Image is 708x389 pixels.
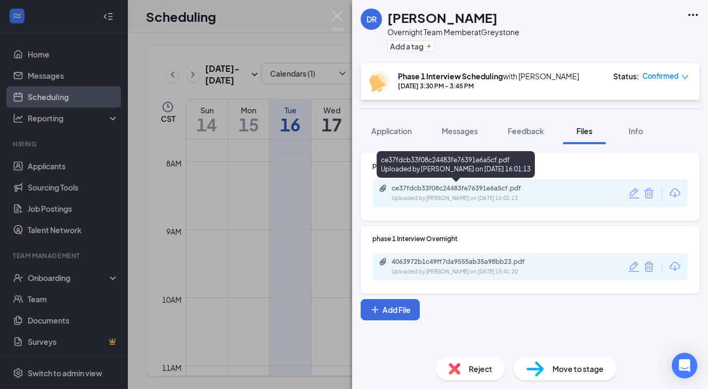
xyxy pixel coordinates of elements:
[552,363,604,375] span: Move to stage
[377,151,535,178] div: ce37fdcb33f08c24483fe76391e6a5cf.pdf Uploaded by [PERSON_NAME] on [DATE] 16:01:13
[398,71,579,81] div: with [PERSON_NAME]
[398,81,579,90] div: [DATE] 3:30 PM - 3:45 PM
[628,187,640,200] svg: Pencil
[392,268,551,276] div: Uploaded by [PERSON_NAME] on [DATE] 15:41:20
[629,126,643,136] span: Info
[687,9,699,21] svg: Ellipses
[370,304,380,315] svg: Plus
[392,194,551,203] div: Uploaded by [PERSON_NAME] on [DATE] 16:01:13
[613,71,639,81] div: Status :
[387,40,435,52] button: PlusAdd a tag
[426,43,432,49] svg: Plus
[642,71,679,81] span: Confirmed
[642,260,655,273] svg: Trash
[628,260,640,273] svg: Pencil
[392,258,541,266] div: 4063972b1c49ff7da9555ab35a98bb23.pdf
[469,363,492,375] span: Reject
[379,184,387,193] svg: Paperclip
[387,9,498,27] h1: [PERSON_NAME]
[379,258,551,276] a: Paperclip4063972b1c49ff7da9555ab35a98bb23.pdfUploaded by [PERSON_NAME] on [DATE] 15:41:20
[387,27,519,37] div: Overnight Team Member at Greystone
[367,14,377,24] div: DR
[669,187,681,200] svg: Download
[379,184,551,203] a: Paperclipce37fdcb33f08c24483fe76391e6a5cf.pdfUploaded by [PERSON_NAME] on [DATE] 16:01:13
[508,126,544,136] span: Feedback
[672,353,697,378] div: Open Intercom Messenger
[642,187,655,200] svg: Trash
[442,126,478,136] span: Messages
[372,161,688,170] div: phase 1 Interview Overnight
[392,184,541,193] div: ce37fdcb33f08c24483fe76391e6a5cf.pdf
[669,260,681,273] svg: Download
[372,234,688,243] div: phase 1 Interview Overnight
[361,299,420,320] button: Add FilePlus
[371,126,412,136] span: Application
[681,73,689,81] span: down
[379,258,387,266] svg: Paperclip
[576,126,592,136] span: Files
[398,71,503,81] b: Phase 1 Interview Scheduling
